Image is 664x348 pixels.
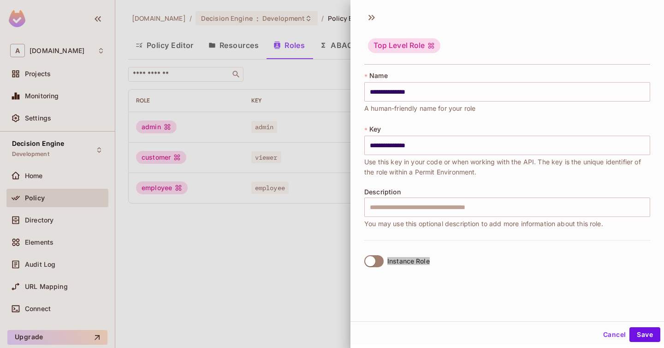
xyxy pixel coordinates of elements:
[387,258,430,265] div: Instance Role
[364,157,650,177] span: Use this key in your code or when working with the API. The key is the unique identifier of the r...
[629,327,660,342] button: Save
[364,188,401,196] span: Description
[369,72,388,79] span: Name
[368,38,440,53] div: Top Level Role
[364,103,475,114] span: A human-friendly name for your role
[364,219,603,229] span: You may use this optional description to add more information about this role.
[599,327,629,342] button: Cancel
[369,126,381,133] span: Key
